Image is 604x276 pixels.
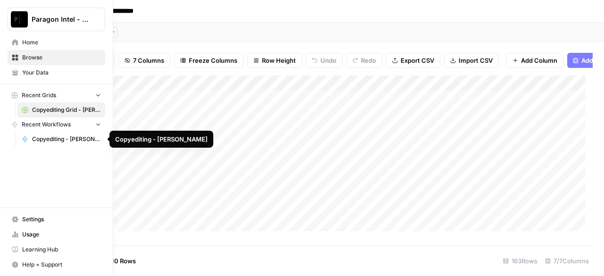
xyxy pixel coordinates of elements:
[401,56,434,65] span: Export CSV
[8,50,105,65] a: Browse
[8,8,105,31] button: Workspace: Paragon Intel - Copyediting
[98,256,136,266] span: Add 10 Rows
[17,102,105,117] a: Copyediting Grid - [PERSON_NAME]
[22,68,101,77] span: Your Data
[32,106,101,114] span: Copyediting Grid - [PERSON_NAME]
[8,117,105,132] button: Recent Workflows
[8,65,105,80] a: Your Data
[8,35,105,50] a: Home
[8,242,105,257] a: Learning Hub
[22,91,56,100] span: Recent Grids
[346,53,382,68] button: Redo
[22,260,101,269] span: Help + Support
[22,215,101,224] span: Settings
[8,257,105,272] button: Help + Support
[506,53,563,68] button: Add Column
[361,56,376,65] span: Redo
[22,245,101,254] span: Learning Hub
[22,120,71,129] span: Recent Workflows
[499,253,541,268] div: 163 Rows
[189,56,237,65] span: Freeze Columns
[386,53,440,68] button: Export CSV
[306,53,343,68] button: Undo
[174,53,243,68] button: Freeze Columns
[118,53,170,68] button: 7 Columns
[262,56,296,65] span: Row Height
[11,11,28,28] img: Paragon Intel - Copyediting Logo
[133,56,164,65] span: 7 Columns
[32,15,89,24] span: Paragon Intel - Copyediting
[521,56,557,65] span: Add Column
[22,230,101,239] span: Usage
[17,132,105,147] a: Copyediting - [PERSON_NAME]
[320,56,336,65] span: Undo
[247,53,302,68] button: Row Height
[8,227,105,242] a: Usage
[444,53,499,68] button: Import CSV
[115,134,208,144] div: Copyediting - [PERSON_NAME]
[8,88,105,102] button: Recent Grids
[541,253,593,268] div: 7/7 Columns
[459,56,493,65] span: Import CSV
[22,53,101,62] span: Browse
[22,38,101,47] span: Home
[8,212,105,227] a: Settings
[32,135,101,143] span: Copyediting - [PERSON_NAME]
